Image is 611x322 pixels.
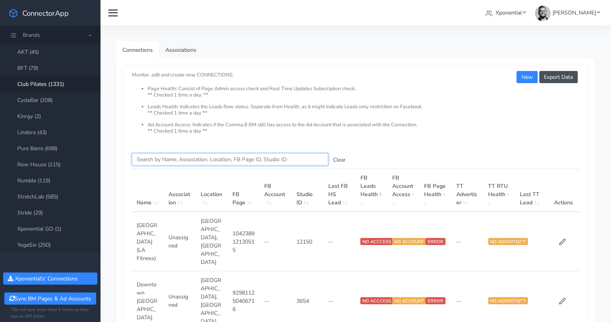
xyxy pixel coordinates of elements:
input: enter text you want to search [132,153,328,166]
th: FB Leads Health [356,169,388,212]
span: NO ACCOUNT [392,238,426,245]
th: Actions [547,169,580,212]
button: Export Data [540,71,578,83]
a: Associations [159,41,203,59]
span: NO ACCCESS [360,238,393,245]
span: NO ACCCESS [360,297,393,304]
button: Clear [328,154,350,166]
td: [GEOGRAPHIC_DATA] (LA Fitness) [132,212,164,271]
small: Monitor, edit and create new CONNECTIONS: [132,65,580,134]
small: *Do not sync more then 5 times an hour due to API limits. [11,307,90,320]
th: TT RTU Health [484,169,516,212]
th: TT Advertiser [452,169,483,212]
a: Connections [116,41,159,59]
li: Leads Health: Indicates the Leads flow status. Separate from Health, as it might indicate Leads o... [148,104,580,122]
span: NO ADVERTISER [488,297,528,304]
th: Last FB HS Lead [324,169,356,212]
span: ERROR [426,297,445,304]
a: Xponential [483,5,529,20]
span: [PERSON_NAME] [552,9,596,16]
span: NO ACCOUNT [392,297,426,304]
th: Studio ID [292,169,324,212]
td: Unassigned [164,212,196,271]
button: Xponential's' Connections [3,273,97,285]
th: FB Page Health [420,169,452,212]
button: New [517,71,538,83]
span: NO ADVERTISER [488,238,528,245]
button: Sync BM Pages & Ad Accounts [4,293,96,305]
th: Association [164,169,196,212]
img: James Carr [535,5,551,21]
span: ConnectorApp [22,8,69,18]
th: FB Account Access [388,169,419,212]
span: ERROR [426,238,445,245]
th: Location [196,169,228,212]
td: [GEOGRAPHIC_DATA],[GEOGRAPHIC_DATA] [196,212,228,271]
td: -- [260,212,292,271]
th: Name [132,169,164,212]
span: Brands [23,31,40,39]
li: Page Health: Consist of Page Admin access check and Real Time Updates Subscription check. ** Chec... [148,86,580,104]
li: Ad Account Access: Indicates if the Comma,8 BM still has access to the Ad Account that is associa... [148,122,580,134]
th: FB Account [260,169,292,212]
td: -- [452,212,483,271]
td: 104238912130515 [228,212,260,271]
td: 12150 [292,212,324,271]
th: Last TT Lead [516,169,547,212]
th: FB Page [228,169,260,212]
a: [PERSON_NAME] [532,5,603,20]
span: Xponential [496,9,522,16]
td: -- [516,212,547,271]
td: -- [324,212,356,271]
